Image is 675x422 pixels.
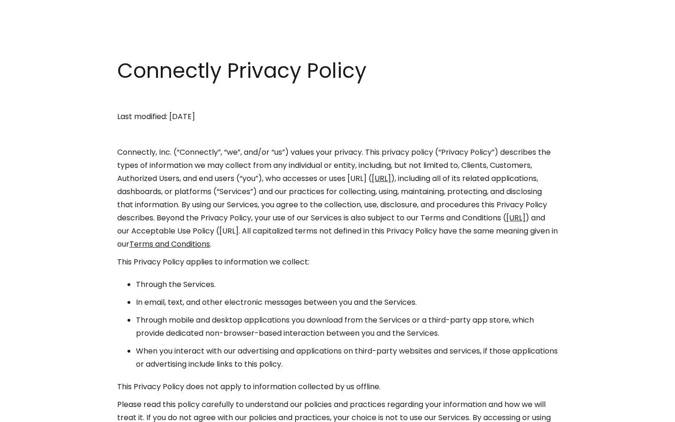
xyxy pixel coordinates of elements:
[117,146,558,251] p: Connectly, Inc. (“Connectly”, “we”, and/or “us”) values your privacy. This privacy policy (“Priva...
[372,173,391,184] a: [URL]
[19,406,56,419] ul: Language list
[117,56,558,85] h1: Connectly Privacy Policy
[117,380,558,393] p: This Privacy Policy does not apply to information collected by us offline.
[117,256,558,269] p: This Privacy Policy applies to information we collect:
[117,92,558,105] p: ‍
[117,128,558,141] p: ‍
[136,314,558,340] li: Through mobile and desktop applications you download from the Services or a third-party app store...
[117,110,558,123] p: Last modified: [DATE]
[136,345,558,371] li: When you interact with our advertising and applications on third-party websites and services, if ...
[136,278,558,291] li: Through the Services.
[129,239,210,249] a: Terms and Conditions
[136,296,558,309] li: In email, text, and other electronic messages between you and the Services.
[9,405,56,419] aside: Language selected: English
[506,212,525,223] a: [URL]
